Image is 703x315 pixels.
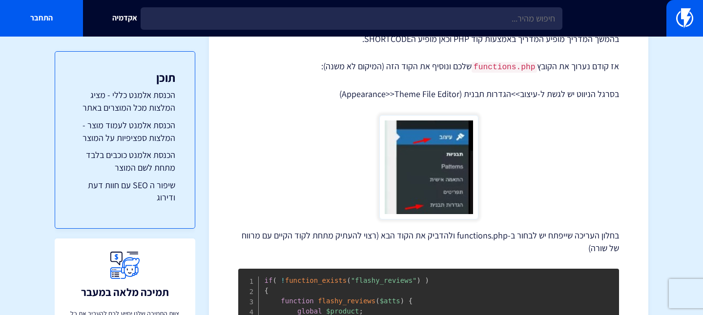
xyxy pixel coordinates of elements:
span: $atts [380,297,400,305]
span: ( [375,297,379,305]
a: הכנסת אלמנט כוכבים בלבד מתחת לשם המוצר [75,149,175,174]
p: בסרגל הניווט יש לגשת ל-עיצוב>>הגדרות תבנית (Appearance>>Theme File Editor) [238,88,619,100]
a: הכנסת אלמנט כללי - מציג המלצות מכל המוצרים באתר [75,89,175,114]
span: ) [425,276,429,284]
span: function [281,297,313,305]
span: global [297,307,322,315]
span: { [265,287,269,295]
p: בהמשך המדריך מופיע המדריך באמצעות קוד PHP וכאן מופיע הSHORTCODE. [238,33,619,45]
p: בחלון העריכה שייפתח יש לבחור ב-functions.php ולהדביק את הקוד הבא (רצוי להעתיק מתחת לקוד הקיים עם ... [238,229,619,254]
span: ; [359,307,363,315]
span: function_exists [285,276,347,284]
span: ! [281,276,285,284]
span: { [409,297,413,305]
span: ) [400,297,404,305]
a: הכנסת אלמנט לעמוד מוצר - המלצות ספציפיות על המוצר [75,119,175,144]
span: "flashy_reviews" [351,276,417,284]
a: שיפור ה SEO עם חוות דעת ודירוג [75,179,175,204]
span: flashy_reviews [318,297,375,305]
span: ) [417,276,421,284]
span: if [265,276,273,284]
span: ( [347,276,351,284]
code: functions.php [472,62,537,73]
h3: תמיכה מלאה במעבר [81,286,169,298]
span: ( [272,276,276,284]
h3: תוכן [75,71,175,84]
p: אז קודם נערוך את הקובץ שלכם ונוסיף את הקוד הזה (המיקום לא משנה): [238,60,619,73]
span: $product [326,307,359,315]
input: חיפוש מהיר... [141,7,562,30]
